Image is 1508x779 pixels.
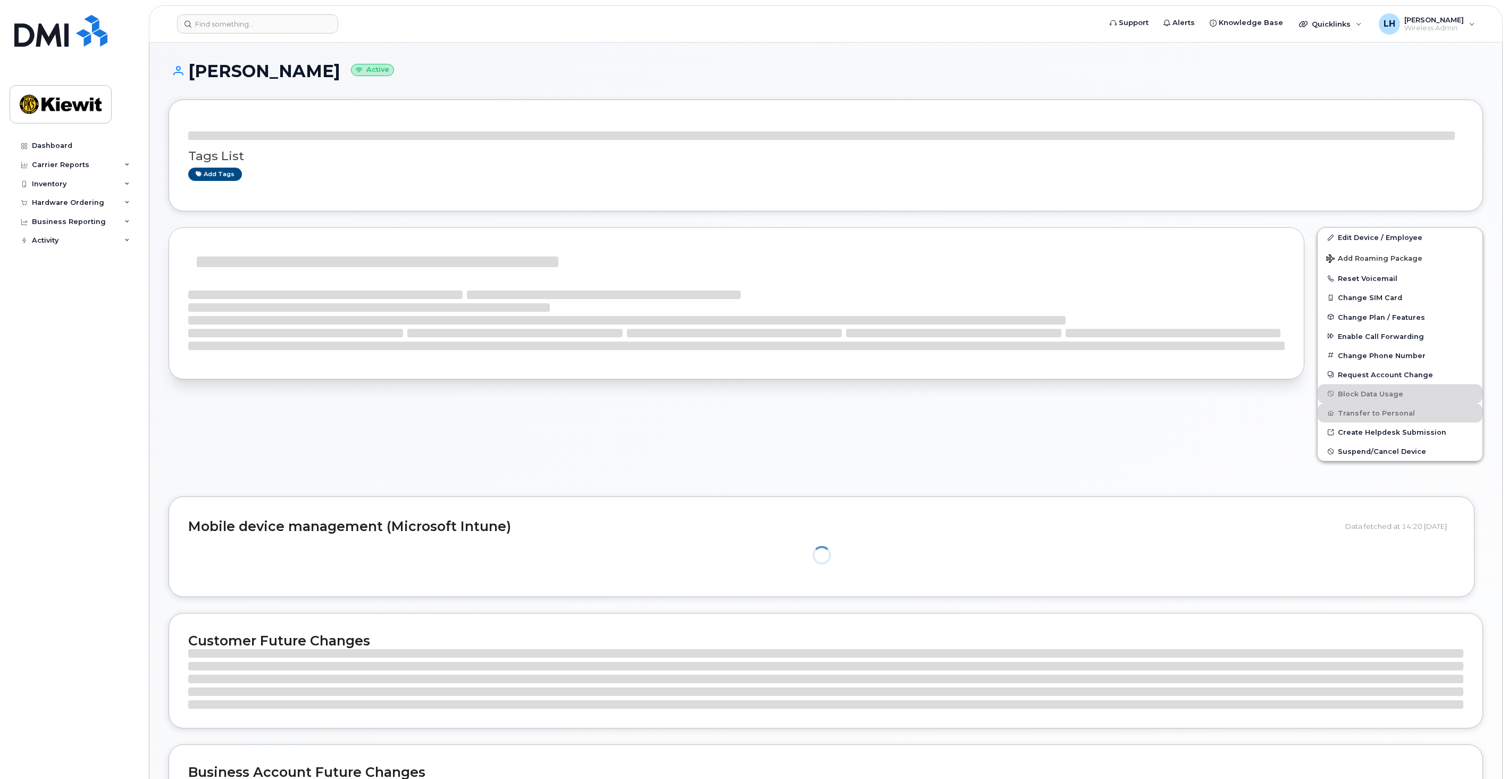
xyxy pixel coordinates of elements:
[1318,288,1482,307] button: Change SIM Card
[351,64,394,76] small: Active
[1318,228,1482,247] a: Edit Device / Employee
[1326,254,1422,264] span: Add Roaming Package
[1318,365,1482,384] button: Request Account Change
[1318,384,1482,403] button: Block Data Usage
[1318,327,1482,346] button: Enable Call Forwarding
[188,168,242,181] a: Add tags
[188,633,1463,649] h2: Customer Future Changes
[188,150,1463,163] h3: Tags List
[1338,332,1424,340] span: Enable Call Forwarding
[1318,442,1482,461] button: Suspend/Cancel Device
[1338,313,1425,321] span: Change Plan / Features
[1318,422,1482,442] a: Create Helpdesk Submission
[1318,247,1482,269] button: Add Roaming Package
[1345,516,1455,536] div: Data fetched at 14:20 [DATE]
[1338,447,1426,455] span: Suspend/Cancel Device
[1318,308,1482,327] button: Change Plan / Features
[1318,403,1482,422] button: Transfer to Personal
[188,519,1337,534] h2: Mobile device management (Microsoft Intune)
[1318,269,1482,288] button: Reset Voicemail
[1318,346,1482,365] button: Change Phone Number
[169,62,1483,80] h1: [PERSON_NAME]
